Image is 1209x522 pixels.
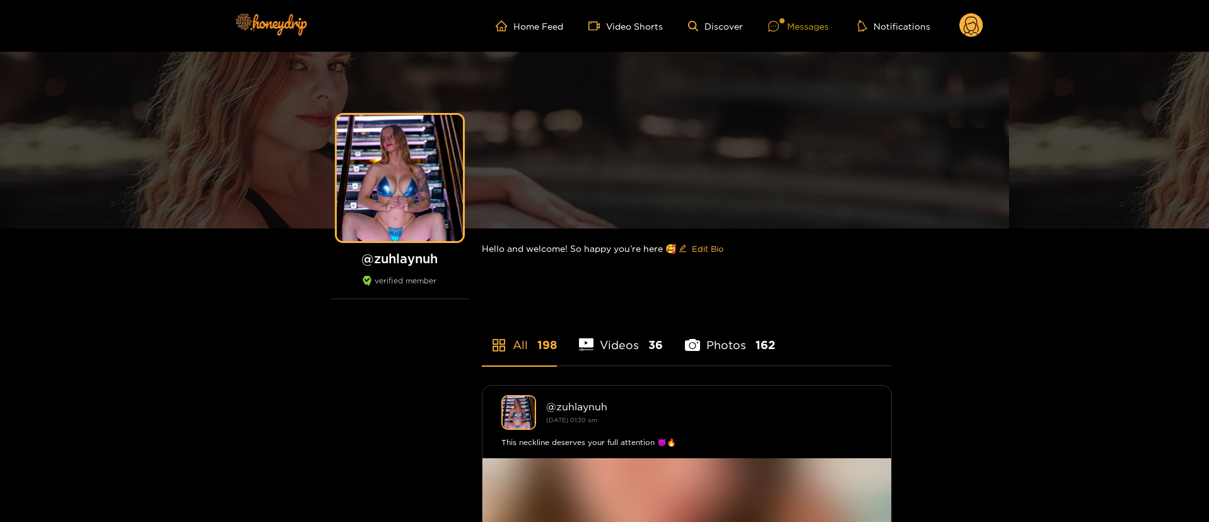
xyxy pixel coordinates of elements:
div: verified member [330,276,469,299]
div: Messages [768,19,829,33]
li: Photos [685,309,775,365]
span: 198 [537,337,557,353]
a: Video Shorts [588,20,663,32]
a: Discover [688,21,743,32]
h1: @ zuhlaynuh [330,251,469,266]
a: Home Feed [496,20,563,32]
small: [DATE] 01:30 am [546,417,597,424]
img: zuhlaynuh [501,395,536,430]
span: Edit Bio [692,242,723,255]
div: @ zuhlaynuh [546,401,872,412]
span: video-camera [588,20,606,32]
span: edit [679,244,687,254]
span: 36 [648,337,663,353]
div: Hello and welcome! So happy you’re here 🥰 [482,228,892,269]
button: Notifications [854,20,934,32]
li: All [482,309,557,365]
span: home [496,20,513,32]
span: 162 [756,337,775,353]
li: Videos [579,309,663,365]
div: This neckline deserves your full attention 😈🔥 [501,436,872,449]
button: editEdit Bio [676,239,726,259]
span: appstore [491,338,506,353]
